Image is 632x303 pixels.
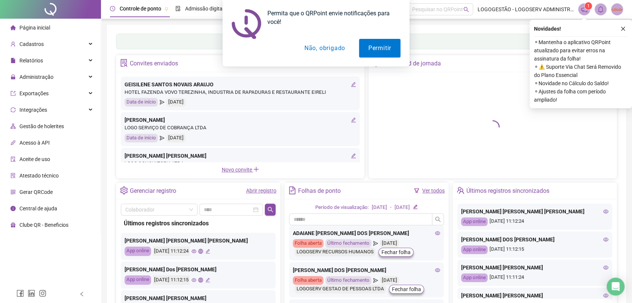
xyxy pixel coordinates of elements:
[10,74,16,80] span: lock
[298,185,341,197] div: Folhas de ponto
[267,207,273,213] span: search
[435,231,440,236] span: eye
[246,188,276,194] a: Abrir registro
[10,222,16,228] span: gift
[153,275,190,285] div: [DATE] 11:12:15
[160,134,165,142] span: send
[461,291,608,300] div: [PERSON_NAME] [PERSON_NAME]
[160,98,165,106] span: send
[295,285,386,293] div: LOGOSERV GESTAO DE PESSOAS LTDA
[461,217,488,226] div: App online
[198,278,203,282] span: global
[293,229,440,237] div: ADAIANE [PERSON_NAME] DOS [PERSON_NAME]
[39,290,46,297] span: instagram
[198,249,203,254] span: global
[19,123,64,129] span: Gestão de holerites
[293,276,323,285] div: Folha aberta
[10,140,16,145] span: api
[461,273,488,282] div: App online
[166,134,185,142] div: [DATE]
[293,266,440,274] div: [PERSON_NAME] DOS [PERSON_NAME]
[19,156,50,162] span: Aceite de uso
[10,107,16,112] span: sync
[461,245,488,254] div: App online
[461,217,608,226] div: [DATE] 11:12:24
[413,204,418,209] span: edit
[10,173,16,178] span: solution
[603,237,608,242] span: eye
[380,276,399,285] div: [DATE]
[534,87,628,104] span: ⚬ Ajustes da folha com período ampliado!
[351,153,356,158] span: edit
[125,294,272,302] div: [PERSON_NAME] [PERSON_NAME]
[19,74,53,80] span: Administração
[10,206,16,211] span: info-circle
[120,186,128,194] span: setting
[288,186,296,194] span: file-text
[125,236,272,245] div: [PERSON_NAME] [PERSON_NAME] [PERSON_NAME]
[19,140,50,146] span: Acesso à API
[435,268,440,273] span: eye
[19,90,49,96] span: Exportações
[125,275,151,285] div: App online
[28,290,35,297] span: linkedin
[315,204,369,211] div: Período de visualização:
[125,247,151,256] div: App online
[422,188,445,194] a: Ver todos
[125,134,158,142] div: Data de início
[295,248,375,256] div: LOGOSERV RECURSOS HUMANOS
[457,186,464,194] span: team
[414,188,419,193] span: filter
[603,265,608,270] span: eye
[19,222,68,228] span: Clube QR - Beneficios
[130,185,176,197] div: Gerenciar registro
[461,263,608,272] div: [PERSON_NAME] [PERSON_NAME]
[125,124,356,132] div: LOGO SERVIÇO DE COBRANÇA LTDA
[261,9,401,26] div: Permita que o QRPoint envie notificações para você!
[125,89,356,96] div: HOTEL FAZENDA VOVO TEREZINHA, INDUSTRIA DE RAPADURAS E RESTAURANTE EIRELI
[378,248,414,257] button: Fechar folha
[222,167,259,173] span: Novo convite
[16,290,24,297] span: facebook
[484,118,502,136] span: loading
[79,291,85,297] span: left
[205,249,210,254] span: edit
[231,9,261,39] img: notification icon
[373,276,378,285] span: send
[534,79,628,87] span: ⚬ Novidade no Cálculo do Saldo!
[125,80,356,89] div: GEISILENE SANTOS NOVAIS ARAUJO
[125,116,356,124] div: [PERSON_NAME]
[125,98,158,106] div: Data de início
[253,166,259,172] span: plus
[359,39,401,58] button: Permitir
[19,173,59,179] span: Atestado técnico
[392,285,421,293] span: Fechar folha
[351,117,356,123] span: edit
[534,63,628,79] span: ⚬ ⚠️ Suporte Via Chat Será Removido do Plano Essencial
[10,124,16,129] span: apartment
[153,247,190,256] div: [DATE] 11:12:24
[10,189,16,195] span: qrcode
[295,39,355,58] button: Não, obrigado
[435,216,441,222] span: search
[372,204,387,211] div: [DATE]
[325,276,371,285] div: Último fechamento
[293,239,323,248] div: Folha aberta
[607,278,625,296] div: Open Intercom Messenger
[10,91,16,96] span: export
[205,278,210,282] span: edit
[191,278,196,282] span: eye
[19,189,53,195] span: Gerar QRCode
[603,209,608,214] span: eye
[466,185,549,197] div: Últimos registros sincronizados
[461,207,608,216] div: [PERSON_NAME] [PERSON_NAME] [PERSON_NAME]
[19,107,47,113] span: Integrações
[373,239,378,248] span: send
[124,219,273,228] div: Últimos registros sincronizados
[390,204,392,211] div: -
[381,248,411,256] span: Fechar folha
[10,157,16,162] span: audit
[125,160,356,168] div: LOGO CONSULTORIA LTDA
[125,265,272,273] div: [PERSON_NAME] Dos [PERSON_NAME]
[395,204,410,211] div: [DATE]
